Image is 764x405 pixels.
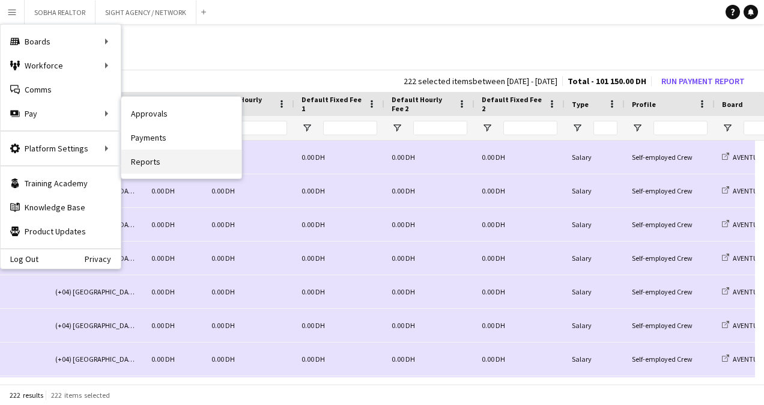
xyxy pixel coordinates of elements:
[632,123,643,133] button: Open Filter Menu
[625,141,715,174] div: Self-employed Crew
[568,76,646,87] span: Total - 101 150.00 DH
[204,174,294,207] div: 0.00 DH
[121,150,241,174] a: Reports
[625,242,715,275] div: Self-employed Crew
[384,242,474,275] div: 0.00 DH
[474,309,565,342] div: 0.00 DH
[294,141,384,174] div: 0.00 DH
[384,141,474,174] div: 0.00 DH
[302,123,312,133] button: Open Filter Menu
[565,141,625,174] div: Salary
[722,100,743,109] span: Board
[404,78,557,85] div: 222 selected items between [DATE] - [DATE]
[1,29,121,53] div: Boards
[413,121,467,135] input: Default Hourly Fee 2 Filter Input
[474,208,565,241] div: 0.00 DH
[48,343,144,376] div: (+04) [GEOGRAPHIC_DATA]
[384,309,474,342] div: 0.00 DH
[1,171,121,195] a: Training Academy
[565,343,625,376] div: Salary
[204,141,294,174] div: 0.00 DH
[625,174,715,207] div: Self-employed Crew
[204,343,294,376] div: 0.00 DH
[1,195,121,219] a: Knowledge Base
[95,1,196,24] button: SIGHT AGENCY / NETWORK
[294,343,384,376] div: 0.00 DH
[572,123,583,133] button: Open Filter Menu
[1,254,38,264] a: Log Out
[48,309,144,342] div: (+04) [GEOGRAPHIC_DATA]
[474,343,565,376] div: 0.00 DH
[151,321,175,330] span: 0.00 DH
[204,208,294,241] div: 0.00 DH
[121,126,241,150] a: Payments
[653,121,708,135] input: Profile Filter Input
[384,275,474,308] div: 0.00 DH
[151,355,175,364] span: 0.00 DH
[211,95,273,113] span: Default Hourly Fee 1
[204,275,294,308] div: 0.00 DH
[565,242,625,275] div: Salary
[25,1,95,24] button: SOBHA REALTOR
[294,275,384,308] div: 0.00 DH
[204,242,294,275] div: 0.00 DH
[384,208,474,241] div: 0.00 DH
[632,100,656,109] span: Profile
[392,95,453,113] span: Default Hourly Fee 2
[474,275,565,308] div: 0.00 DH
[1,53,121,78] div: Workforce
[51,391,110,400] span: 222 items selected
[294,309,384,342] div: 0.00 DH
[151,254,175,263] span: 0.00 DH
[565,208,625,241] div: Salary
[294,208,384,241] div: 0.00 DH
[151,287,175,296] span: 0.00 DH
[294,174,384,207] div: 0.00 DH
[1,78,121,102] a: Comms
[1,136,121,160] div: Platform Settings
[294,242,384,275] div: 0.00 DH
[503,121,557,135] input: Default Fixed Fee 2 Filter Input
[474,141,565,174] div: 0.00 DH
[392,123,402,133] button: Open Filter Menu
[48,275,144,308] div: (+04) [GEOGRAPHIC_DATA]
[323,121,377,135] input: Default Fixed Fee 1 Filter Input
[625,275,715,308] div: Self-employed Crew
[151,186,175,195] span: 0.00 DH
[151,220,175,229] span: 0.00 DH
[204,309,294,342] div: 0.00 DH
[85,254,121,264] a: Privacy
[565,309,625,342] div: Salary
[474,242,565,275] div: 0.00 DH
[1,102,121,126] div: Pay
[625,343,715,376] div: Self-employed Crew
[384,174,474,207] div: 0.00 DH
[302,95,363,113] span: Default Fixed Fee 1
[656,73,750,89] button: Run Payment Report
[384,343,474,376] div: 0.00 DH
[482,95,543,113] span: Default Fixed Fee 2
[474,174,565,207] div: 0.00 DH
[625,208,715,241] div: Self-employed Crew
[722,123,733,133] button: Open Filter Menu
[1,219,121,243] a: Product Updates
[565,174,625,207] div: Salary
[233,121,287,135] input: Default Hourly Fee 1 Filter Input
[593,121,617,135] input: Type Filter Input
[482,123,493,133] button: Open Filter Menu
[121,102,241,126] a: Approvals
[625,309,715,342] div: Self-employed Crew
[565,275,625,308] div: Salary
[572,100,589,109] span: Type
